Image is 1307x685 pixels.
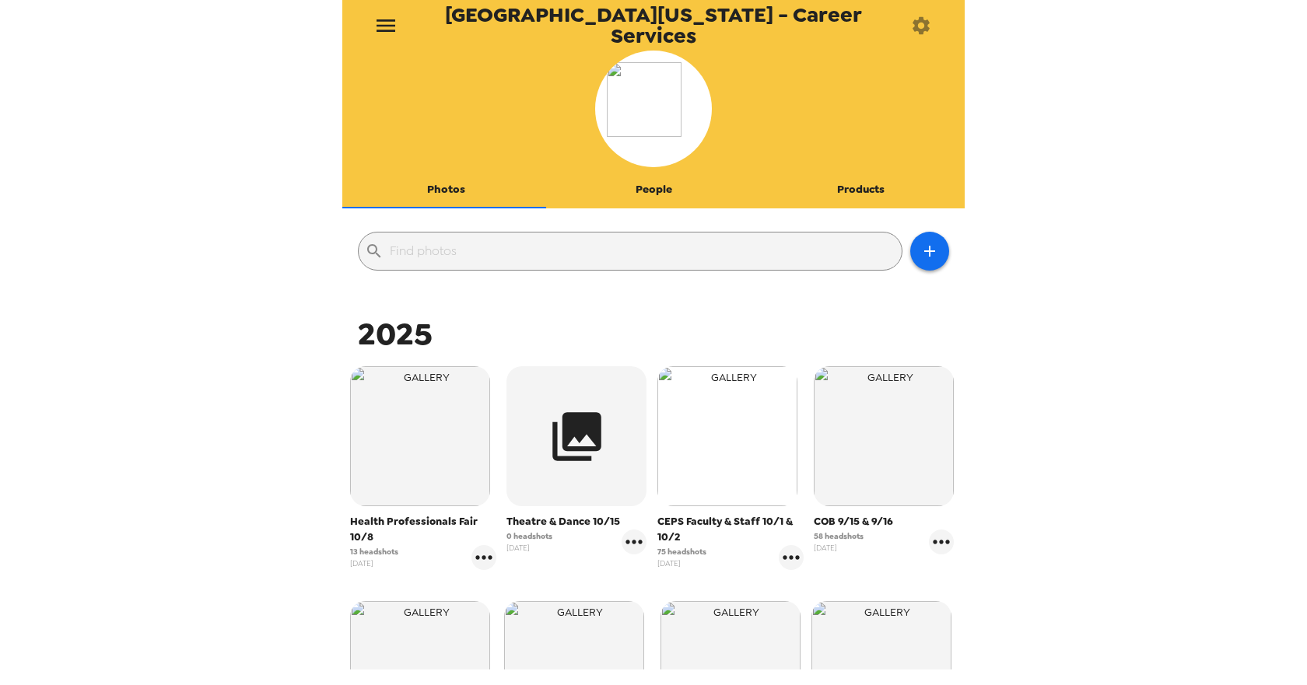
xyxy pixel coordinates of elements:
[350,366,490,506] img: gallery
[350,514,496,545] span: Health Professionals Fair 10/8
[757,171,965,208] button: Products
[358,313,433,355] span: 2025
[779,545,804,570] button: gallery menu
[657,557,706,569] span: [DATE]
[657,366,797,506] img: gallery
[814,542,864,554] span: [DATE]
[390,239,895,264] input: Find photos
[506,514,646,529] span: Theatre & Dance 10/15
[929,529,954,554] button: gallery menu
[550,171,758,208] button: People
[506,530,552,542] span: 0 headshots
[342,171,550,208] button: Photos
[506,542,552,554] span: [DATE]
[350,557,398,569] span: [DATE]
[814,366,954,506] img: gallery
[814,514,954,529] span: COB 9/15 & 9/16
[607,62,700,156] img: org logo
[411,5,895,46] span: [GEOGRAPHIC_DATA][US_STATE] - Career Services
[622,529,646,554] button: gallery menu
[471,545,496,570] button: gallery menu
[657,514,804,545] span: CEPS Faculty & Staff 10/1 & 10/2
[657,546,706,557] span: 75 headshots
[350,546,398,557] span: 13 headshots
[814,530,864,542] span: 58 headshots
